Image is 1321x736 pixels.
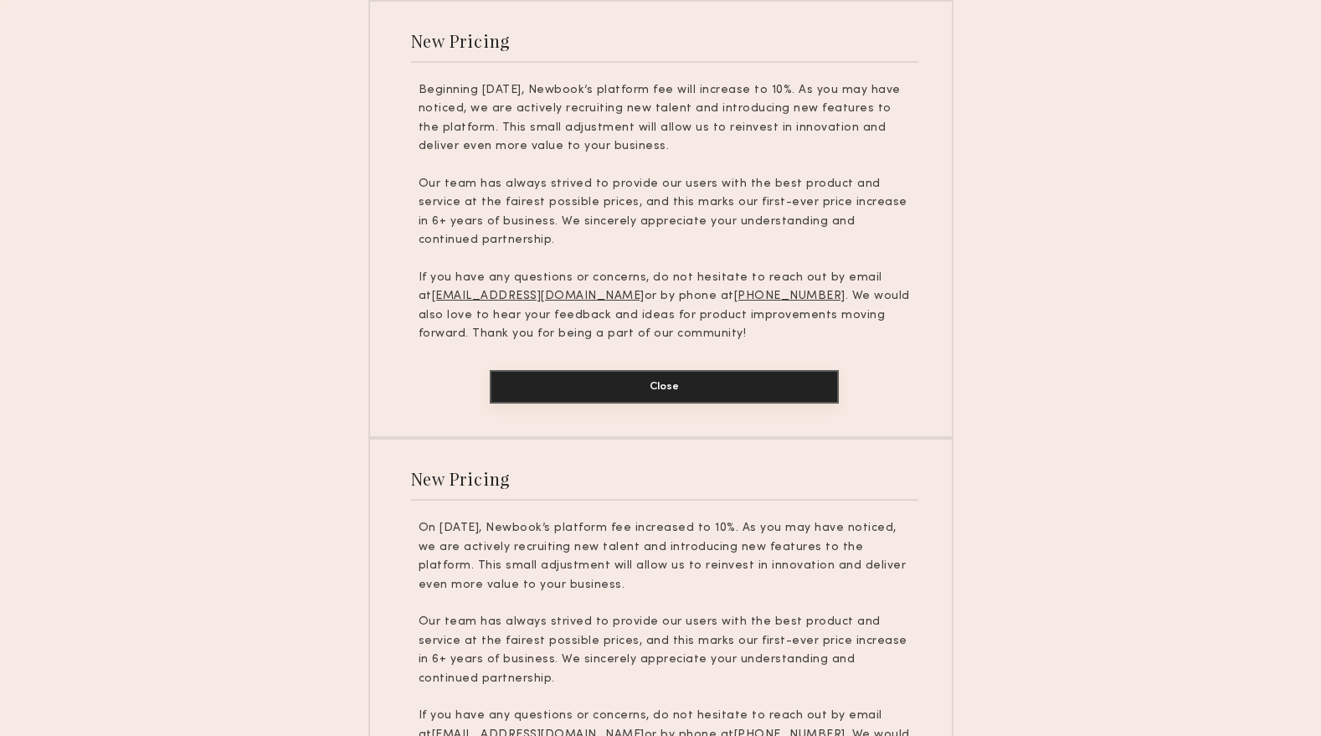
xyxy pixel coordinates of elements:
p: If you have any questions or concerns, do not hesitate to reach out by email at or by phone at . ... [419,269,911,344]
p: Our team has always strived to provide our users with the best product and service at the fairest... [419,613,911,688]
div: New Pricing [411,467,511,490]
p: Our team has always strived to provide our users with the best product and service at the fairest... [419,175,911,250]
button: Close [490,370,839,404]
u: [EMAIL_ADDRESS][DOMAIN_NAME] [432,291,645,301]
p: On [DATE], Newbook’s platform fee increased to 10%. As you may have noticed, we are actively recr... [419,519,911,594]
p: Beginning [DATE], Newbook’s platform fee will increase to 10%. As you may have noticed, we are ac... [419,81,911,157]
div: New Pricing [411,29,511,52]
u: [PHONE_NUMBER] [734,291,846,301]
